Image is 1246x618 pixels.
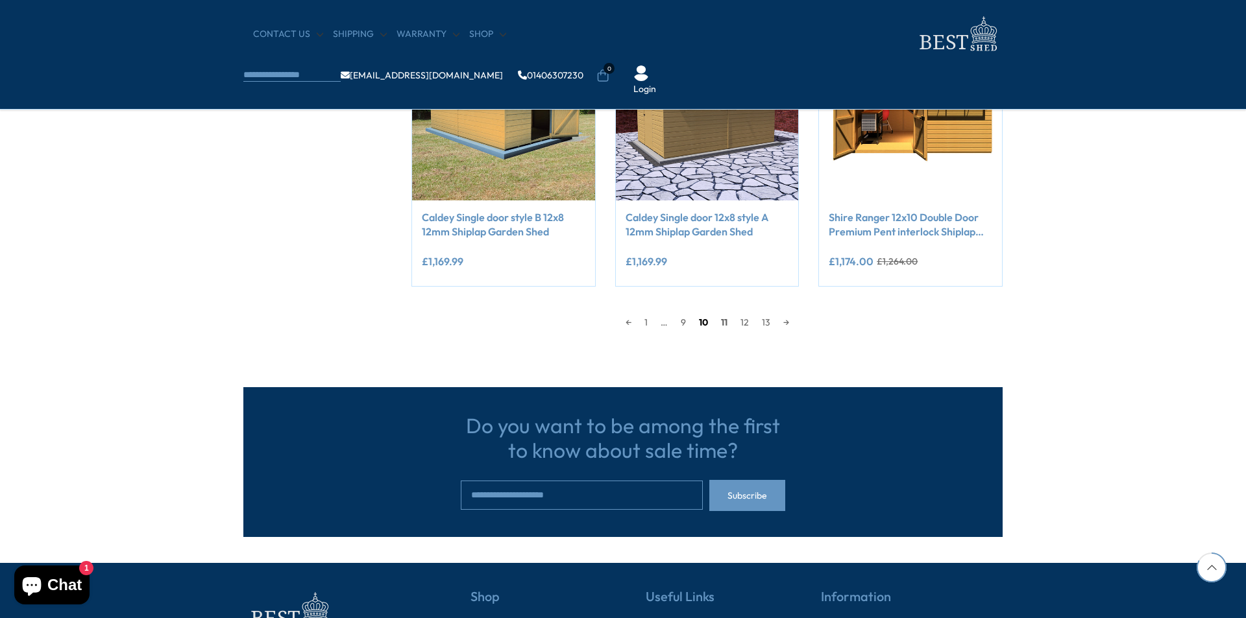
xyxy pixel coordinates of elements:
[829,210,992,239] a: Shire Ranger 12x10 Double Door Premium Pent interlock Shiplap Shed
[470,589,600,617] h5: Shop
[422,256,463,267] ins: £1,169.99
[646,589,776,617] h5: Useful Links
[829,256,873,267] ins: £1,174.00
[912,13,1003,55] img: logo
[626,256,667,267] ins: £1,169.99
[469,28,506,41] a: Shop
[633,65,649,81] img: User Icon
[461,413,785,463] h3: Do you want to be among the first to know about sale time?
[638,313,654,332] a: 1
[777,313,796,332] a: →
[633,83,656,96] a: Login
[727,491,767,500] span: Subscribe
[518,71,583,80] a: 01406307230
[674,313,692,332] a: 9
[877,257,918,266] del: £1,264.00
[709,480,785,511] button: Subscribe
[397,28,459,41] a: Warranty
[253,28,323,41] a: CONTACT US
[333,28,387,41] a: Shipping
[596,69,609,82] a: 0
[604,63,615,74] span: 0
[654,313,674,332] span: …
[755,313,777,332] a: 13
[619,313,638,332] a: ←
[734,313,755,332] a: 12
[715,313,734,332] span: 11
[422,210,585,239] a: Caldey Single door style B 12x8 12mm Shiplap Garden Shed
[692,313,715,332] a: 10
[341,71,503,80] a: [EMAIL_ADDRESS][DOMAIN_NAME]
[626,210,789,239] a: Caldey Single door 12x8 style A 12mm Shiplap Garden Shed
[821,589,1003,617] h5: Information
[10,565,93,608] inbox-online-store-chat: Shopify online store chat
